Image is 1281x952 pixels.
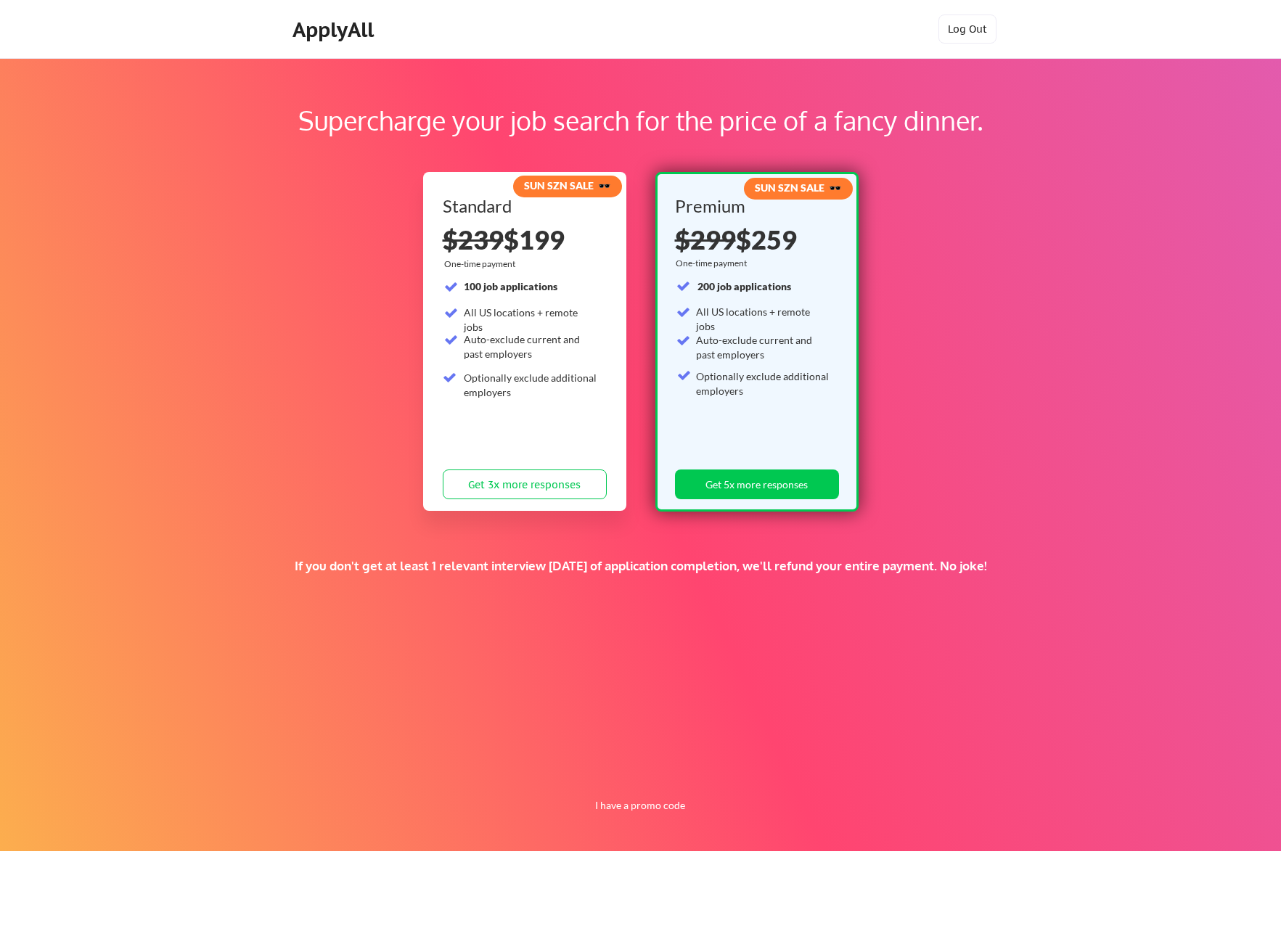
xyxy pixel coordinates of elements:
div: $199 [443,226,607,253]
div: Auto-exclude current and past employers [696,333,830,361]
strong: SUN SZN SALE 🕶️ [755,181,841,194]
div: All US locations + remote jobs [464,305,598,334]
div: One-time payment [676,258,751,269]
div: All US locations + remote jobs [696,305,830,333]
div: $259 [675,226,834,253]
button: Log Out [938,15,996,44]
div: ApplyAll [292,17,378,42]
button: I have a promo code [586,797,693,814]
div: Supercharge your job search for the price of a fancy dinner. [93,101,1188,140]
div: Optionally exclude additional employers [464,371,598,399]
strong: 100 job applications [464,280,557,292]
div: If you don't get at least 1 relevant interview [DATE] of application completion, we'll refund you... [252,558,1029,574]
div: Standard [443,197,602,215]
div: Auto-exclude current and past employers [464,332,598,361]
s: $239 [443,223,504,255]
strong: 200 job applications [697,280,791,292]
s: $299 [675,223,736,255]
button: Get 3x more responses [443,469,607,499]
strong: SUN SZN SALE 🕶️ [524,179,610,192]
div: One-time payment [444,258,520,270]
div: Optionally exclude additional employers [696,369,830,398]
button: Get 5x more responses [675,469,839,499]
div: Premium [675,197,834,215]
